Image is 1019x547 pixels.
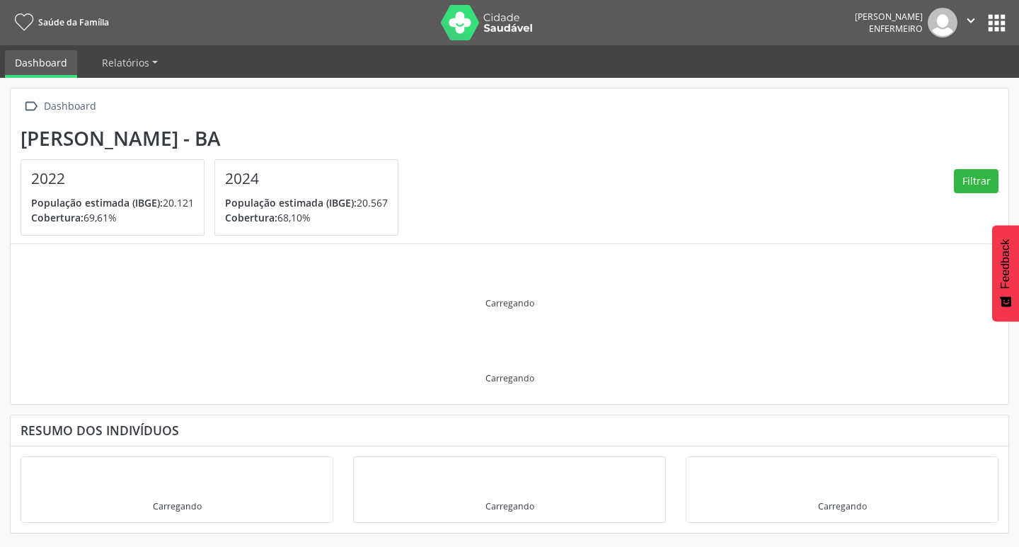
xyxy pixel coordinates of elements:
[954,169,998,193] button: Filtrar
[855,11,923,23] div: [PERSON_NAME]
[31,211,84,224] span: Cobertura:
[225,211,277,224] span: Cobertura:
[31,170,194,188] h4: 2022
[21,96,41,117] i: 
[153,500,202,512] div: Carregando
[485,297,534,309] div: Carregando
[225,196,357,209] span: População estimada (IBGE):
[984,11,1009,35] button: apps
[963,13,979,28] i: 
[31,210,194,225] p: 69,61%
[5,50,77,78] a: Dashboard
[21,422,998,438] div: Resumo dos indivíduos
[485,500,534,512] div: Carregando
[41,96,98,117] div: Dashboard
[21,127,408,150] div: [PERSON_NAME] - BA
[485,372,534,384] div: Carregando
[102,56,149,69] span: Relatórios
[31,195,194,210] p: 20.121
[928,8,957,38] img: img
[31,196,163,209] span: População estimada (IBGE):
[869,23,923,35] span: Enfermeiro
[225,195,388,210] p: 20.567
[38,16,109,28] span: Saúde da Família
[999,239,1012,289] span: Feedback
[10,11,109,34] a: Saúde da Família
[992,225,1019,321] button: Feedback - Mostrar pesquisa
[92,50,168,75] a: Relatórios
[21,96,98,117] a:  Dashboard
[225,210,388,225] p: 68,10%
[818,500,867,512] div: Carregando
[225,170,388,188] h4: 2024
[957,8,984,38] button: 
